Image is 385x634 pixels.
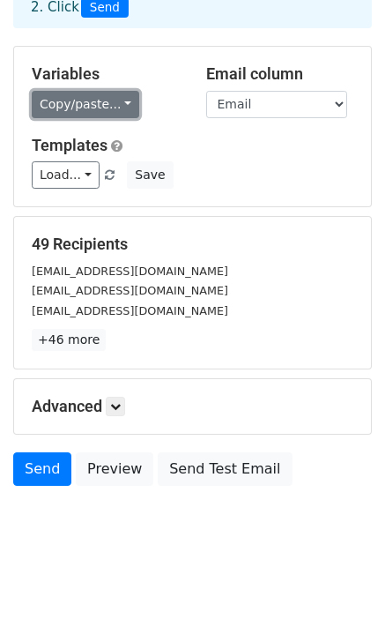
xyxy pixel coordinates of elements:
small: [EMAIL_ADDRESS][DOMAIN_NAME] [32,265,228,278]
a: Send [13,452,71,486]
small: [EMAIL_ADDRESS][DOMAIN_NAME] [32,304,228,317]
h5: Email column [206,64,354,84]
a: Preview [76,452,153,486]
small: [EMAIL_ADDRESS][DOMAIN_NAME] [32,284,228,297]
iframe: Chat Widget [297,549,385,634]
h5: 49 Recipients [32,235,353,254]
h5: Advanced [32,397,353,416]
a: Load... [32,161,100,189]
a: Send Test Email [158,452,292,486]
a: Copy/paste... [32,91,139,118]
button: Save [127,161,173,189]
a: Templates [32,136,107,154]
h5: Variables [32,64,180,84]
a: +46 more [32,329,106,351]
